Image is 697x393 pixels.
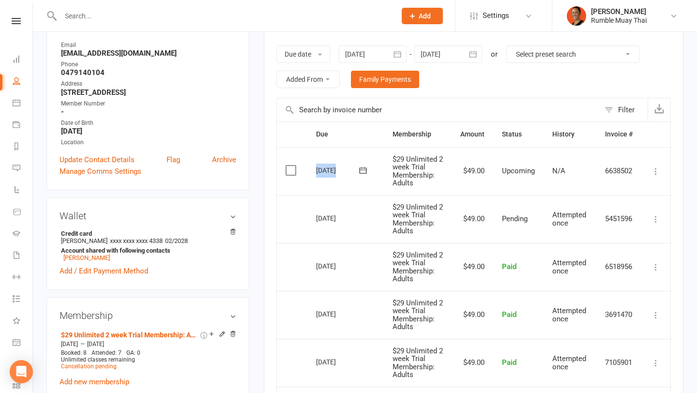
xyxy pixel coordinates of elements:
[61,230,231,237] strong: Credit card
[316,354,361,369] div: [DATE]
[552,211,586,227] span: Attempted once
[393,347,443,379] span: $29 Unlimited 2 week Trial Membership: Adults
[596,291,641,339] td: 3691470
[13,354,32,376] a: Roll call kiosk mode
[91,349,121,356] span: Attended: 7
[452,291,493,339] td: $49.00
[591,7,647,16] div: [PERSON_NAME]
[596,243,641,291] td: 6518956
[13,71,32,93] a: People
[316,163,361,178] div: [DATE]
[58,9,389,23] input: Search...
[61,349,87,356] span: Booked: 8
[316,306,361,321] div: [DATE]
[110,237,163,244] span: xxxx xxxx xxxx 4338
[402,8,443,24] button: Add
[567,6,586,26] img: thumb_image1722232694.png
[618,104,635,116] div: Filter
[13,202,32,224] a: Product Sales
[276,71,340,88] button: Added From
[13,115,32,136] a: Payments
[61,356,135,363] span: Unlimited classes remaining
[10,360,33,383] div: Open Intercom Messenger
[544,122,596,147] th: History
[61,41,236,50] div: Email
[61,107,236,116] strong: -
[384,122,452,147] th: Membership
[277,98,600,121] input: Search by invoice number
[13,136,32,158] a: Reports
[393,251,443,284] span: $29 Unlimited 2 week Trial Membership: Adults
[61,99,236,108] div: Member Number
[596,147,641,195] td: 6638502
[87,341,104,348] span: [DATE]
[167,154,180,166] a: Flag
[502,358,516,367] span: Paid
[452,339,493,387] td: $49.00
[596,339,641,387] td: 7105901
[126,349,140,356] span: GA: 0
[552,306,586,323] span: Attempted once
[596,195,641,243] td: 5451596
[316,258,361,273] div: [DATE]
[452,122,493,147] th: Amount
[393,299,443,332] span: $29 Unlimited 2 week Trial Membership: Adults
[13,93,32,115] a: Calendar
[596,122,641,147] th: Invoice #
[393,203,443,236] span: $29 Unlimited 2 week Trial Membership: Adults
[276,45,330,63] button: Due date
[60,378,129,386] a: Add new membership
[60,154,135,166] a: Update Contact Details
[493,122,544,147] th: Status
[61,341,78,348] span: [DATE]
[61,247,231,254] strong: Account shared with following contacts
[165,237,188,244] span: 02/2028
[61,363,117,370] a: Cancellation pending
[61,119,236,128] div: Date of Birth
[61,60,236,69] div: Phone
[61,79,236,89] div: Address
[307,122,384,147] th: Due
[452,243,493,291] td: $49.00
[61,138,236,147] div: Location
[600,98,648,121] button: Filter
[13,49,32,71] a: Dashboard
[60,310,236,321] h3: Membership
[61,331,198,339] a: $29 Unlimited 2 week Trial Membership: Adults
[60,265,148,277] a: Add / Edit Payment Method
[502,214,528,223] span: Pending
[61,49,236,58] strong: [EMAIL_ADDRESS][DOMAIN_NAME]
[60,211,236,221] h3: Wallet
[316,211,361,226] div: [DATE]
[13,333,32,354] a: General attendance kiosk mode
[351,71,419,88] a: Family Payments
[60,228,236,263] li: [PERSON_NAME]
[552,166,565,175] span: N/A
[61,68,236,77] strong: 0479140104
[552,354,586,371] span: Attempted once
[491,48,498,60] div: or
[61,127,236,136] strong: [DATE]
[591,16,647,25] div: Rumble Muay Thai
[393,155,443,188] span: $29 Unlimited 2 week Trial Membership: Adults
[59,340,236,348] div: —
[63,254,110,261] a: [PERSON_NAME]
[212,154,236,166] a: Archive
[60,19,236,33] h3: Contact information
[502,166,535,175] span: Upcoming
[502,262,516,271] span: Paid
[13,311,32,333] a: What's New
[60,166,141,177] a: Manage Comms Settings
[483,5,509,27] span: Settings
[61,88,236,97] strong: [STREET_ADDRESS]
[419,12,431,20] span: Add
[452,147,493,195] td: $49.00
[452,195,493,243] td: $49.00
[502,310,516,319] span: Paid
[552,258,586,275] span: Attempted once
